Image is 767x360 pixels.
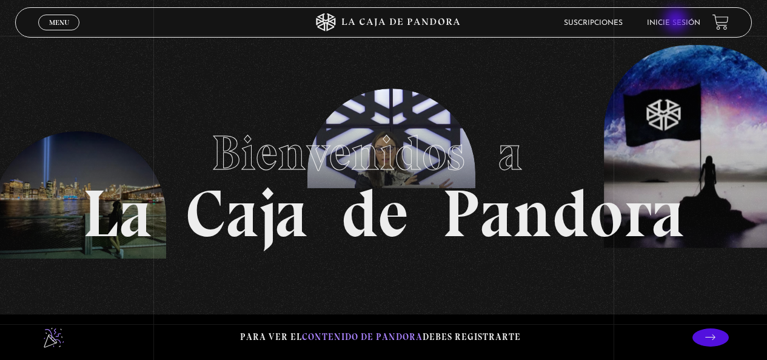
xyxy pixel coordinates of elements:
span: contenido de Pandora [302,331,423,342]
a: Inicie sesión [647,19,700,27]
span: Cerrar [45,29,73,38]
a: Suscripciones [564,19,623,27]
span: Menu [49,19,69,26]
a: View your shopping cart [712,14,729,30]
p: Para ver el debes registrarte [240,329,521,345]
h1: La Caja de Pandora [82,114,685,247]
span: Bienvenidos a [212,124,556,182]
